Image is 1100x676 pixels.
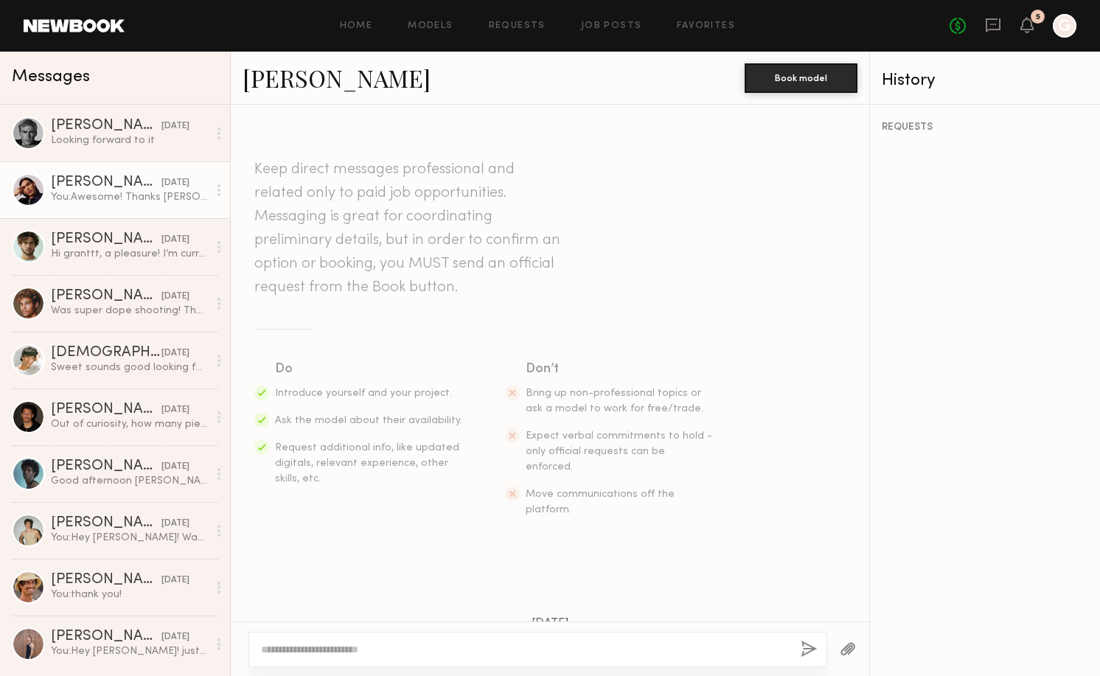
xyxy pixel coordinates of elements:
div: Was super dope shooting! Thanks for having me! [51,304,208,318]
span: Expect verbal commitments to hold - only official requests can be enforced. [526,431,712,472]
div: [PERSON_NAME] [51,175,161,190]
div: You: Hey [PERSON_NAME]! just checking in on this? [51,644,208,658]
span: Request additional info, like updated digitals, relevant experience, other skills, etc. [275,443,459,484]
div: [DATE] [161,517,189,531]
div: [PERSON_NAME] [51,403,161,417]
a: Favorites [677,21,735,31]
div: [DATE] [161,176,189,190]
div: You: thank you! [51,588,208,602]
div: [DATE] [161,290,189,304]
a: Book model [745,71,857,83]
header: Keep direct messages professional and related only to paid job opportunities. Messaging is great ... [254,158,564,299]
div: Hi granttt, a pleasure! I’m currently planning to go to [GEOGRAPHIC_DATA] to do some work next month [51,247,208,261]
div: [PERSON_NAME] [51,573,161,588]
span: Bring up non-professional topics or ask a model to work for free/trade. [526,388,703,414]
div: Looking forward to it [51,133,208,147]
div: [PERSON_NAME] [51,232,161,247]
div: [DATE] [161,574,189,588]
div: 5 [1036,13,1040,21]
div: [PERSON_NAME] [51,516,161,531]
span: Move communications off the platform. [526,489,675,515]
a: Models [408,21,453,31]
span: Messages [12,69,90,86]
div: [DATE] [161,346,189,360]
div: [DATE] [161,233,189,247]
span: [DATE] [532,618,569,630]
div: Good afternoon [PERSON_NAME], thank you for reaching out. I am impressed by the vintage designs o... [51,474,208,488]
div: [DATE] [161,630,189,644]
div: [DATE] [161,403,189,417]
span: Ask the model about their availability. [275,416,462,425]
div: REQUESTS [882,122,1088,133]
a: G [1053,14,1076,38]
div: [PERSON_NAME] [51,289,161,304]
div: History [882,72,1088,89]
div: You: Awesome! Thanks [PERSON_NAME]. Finalizing a location in [GEOGRAPHIC_DATA] and will send deta... [51,190,208,204]
div: Don’t [526,359,714,380]
div: [DEMOGRAPHIC_DATA][PERSON_NAME] [51,346,161,360]
a: Home [340,21,373,31]
div: [PERSON_NAME] [51,630,161,644]
div: [PERSON_NAME] [51,119,161,133]
div: [DATE] [161,119,189,133]
span: Introduce yourself and your project. [275,388,452,398]
div: [DATE] [161,460,189,474]
div: Sweet sounds good looking forward!! [51,360,208,374]
a: Job Posts [581,21,642,31]
div: You: Hey [PERSON_NAME]! Wanted to send you some Summer pieces, pinged you on i g . LMK! [51,531,208,545]
div: Do [275,359,464,380]
div: Out of curiosity, how many pieces would you be gifting? [51,417,208,431]
button: Book model [745,63,857,93]
a: [PERSON_NAME] [243,62,431,94]
div: [PERSON_NAME] [51,459,161,474]
a: Requests [489,21,546,31]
